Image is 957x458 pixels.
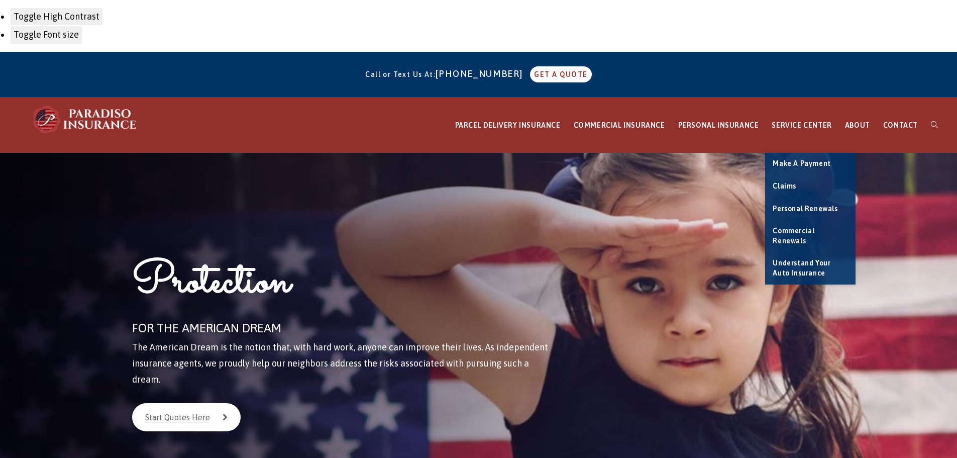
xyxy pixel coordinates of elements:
span: Call or Text Us At: [365,70,436,78]
span: Make a Payment [773,159,830,167]
span: PARCEL DELIVERY INSURANCE [455,121,561,129]
span: Toggle Font size [14,29,79,40]
span: FOR THE AMERICAN DREAM [132,321,281,335]
a: ABOUT [838,98,877,153]
h1: Protection [132,253,553,317]
span: SERVICE CENTER [772,121,831,129]
button: Toggle High Contrast [10,8,103,26]
a: Commercial Renewals [765,220,856,252]
span: Claims [773,182,796,190]
a: Start Quotes Here [132,403,241,431]
span: Toggle High Contrast [14,11,99,22]
a: Personal Renewals [765,198,856,220]
a: PERSONAL INSURANCE [672,98,766,153]
span: COMMERCIAL INSURANCE [574,121,665,129]
img: Paradiso Insurance [30,105,141,135]
a: COMMERCIAL INSURANCE [567,98,672,153]
a: Make a Payment [765,153,856,175]
a: [PHONE_NUMBER] [436,68,528,79]
span: CONTACT [883,121,918,129]
span: The American Dream is the notion that, with hard work, anyone can improve their lives. As indepen... [132,342,548,385]
button: Toggle Font size [10,26,82,44]
a: Understand Your Auto Insurance [765,252,856,284]
a: Claims [765,175,856,198]
span: Commercial Renewals [773,227,814,245]
a: CONTACT [877,98,924,153]
a: PARCEL DELIVERY INSURANCE [449,98,567,153]
a: GET A QUOTE [530,66,591,82]
span: ABOUT [845,121,870,129]
span: Personal Renewals [773,205,837,213]
span: Understand Your Auto Insurance [773,259,830,277]
span: PERSONAL INSURANCE [678,121,759,129]
a: SERVICE CENTER [765,98,838,153]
